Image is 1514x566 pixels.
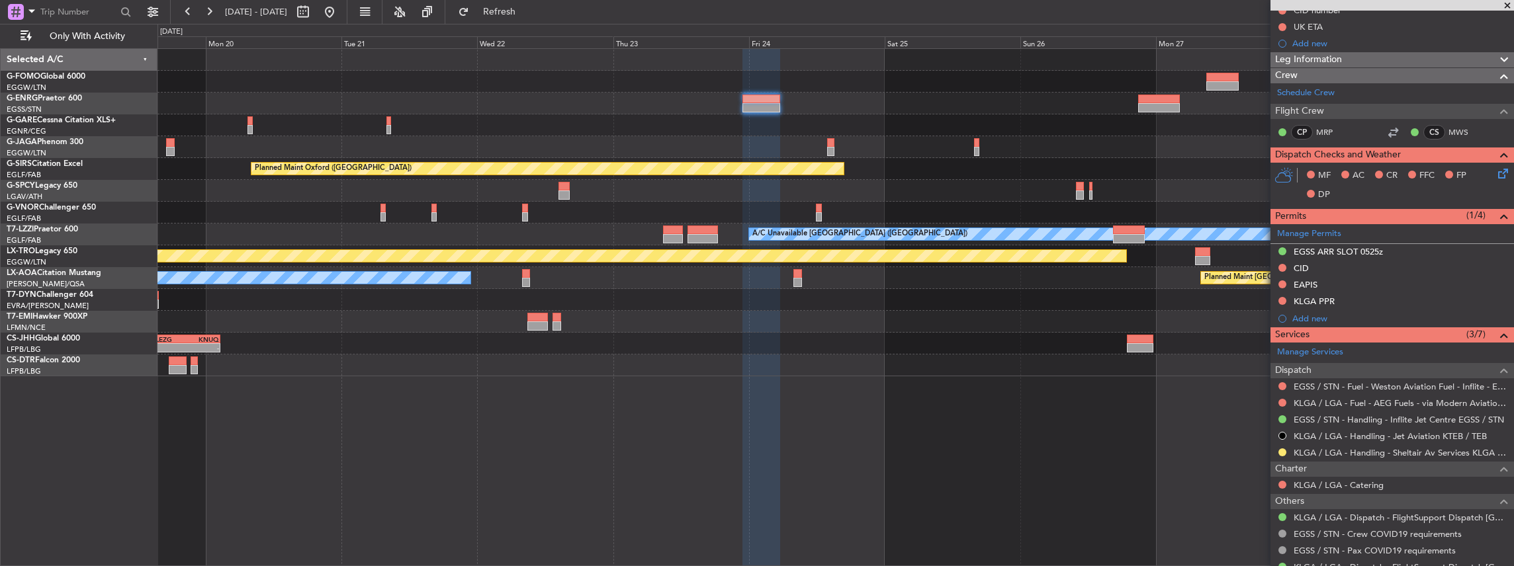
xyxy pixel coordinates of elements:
[1294,263,1309,274] div: CID
[34,32,140,41] span: Only With Activity
[1456,169,1466,182] span: FP
[7,73,85,81] a: G-FOMOGlobal 6000
[7,247,77,255] a: LX-TROLegacy 650
[7,204,96,212] a: G-VNORChallenger 650
[7,192,42,202] a: LGAV/ATH
[472,7,527,17] span: Refresh
[7,257,46,267] a: EGGW/LTN
[7,356,80,364] a: CS-DTRFalcon 2000
[1294,528,1462,540] a: EGSS / STN - Crew COVID19 requirements
[7,291,36,299] span: T7-DYN
[1294,246,1383,257] div: EGSS ARR SLOT 0525z
[7,313,32,321] span: T7-EMI
[1423,125,1445,140] div: CS
[7,126,46,136] a: EGNR/CEG
[7,335,35,343] span: CS-JHH
[7,182,35,190] span: G-SPCY
[40,2,116,22] input: Trip Number
[1318,169,1331,182] span: MF
[7,138,37,146] span: G-JAGA
[1277,346,1343,359] a: Manage Services
[7,225,34,233] span: T7-LZZI
[1275,104,1324,119] span: Flight Crew
[1294,414,1504,425] a: EGSS / STN - Handling - Inflite Jet Centre EGSS / STN
[1316,126,1346,138] a: MRP
[15,26,144,47] button: Only With Activity
[1294,479,1384,491] a: KLGA / LGA - Catering
[752,224,967,244] div: A/C Unavailable [GEOGRAPHIC_DATA] ([GEOGRAPHIC_DATA])
[7,269,101,277] a: LX-AOACitation Mustang
[1294,545,1456,556] a: EGSS / STN - Pax COVID19 requirements
[7,116,116,124] a: G-GARECessna Citation XLS+
[1204,268,1331,288] div: Planned Maint [GEOGRAPHIC_DATA]
[1292,38,1507,49] div: Add new
[1292,313,1507,324] div: Add new
[7,138,83,146] a: G-JAGAPhenom 300
[7,148,46,158] a: EGGW/LTN
[156,344,187,352] div: -
[156,335,187,343] div: LEZG
[1294,21,1323,32] div: UK ETA
[1466,208,1486,222] span: (1/4)
[7,95,38,102] span: G-ENRG
[1294,512,1507,523] a: KLGA / LGA - Dispatch - FlightSupport Dispatch [GEOGRAPHIC_DATA]
[7,160,32,168] span: G-SIRS
[452,1,531,22] button: Refresh
[1294,381,1507,392] a: EGSS / STN - Fuel - Weston Aviation Fuel - Inflite - EGSS / STN
[7,225,78,233] a: T7-LZZIPraetor 600
[7,291,93,299] a: T7-DYNChallenger 604
[7,279,85,289] a: [PERSON_NAME]/QSA
[1294,447,1507,458] a: KLGA / LGA - Handling - Sheltair Av Services KLGA / LGA
[225,6,287,18] span: [DATE] - [DATE]
[206,36,341,48] div: Mon 20
[1275,494,1304,509] span: Others
[1294,430,1487,442] a: KLGA / LGA - Handling - Jet Aviation KTEB / TEB
[1275,327,1310,343] span: Services
[7,235,41,245] a: EGLF/FAB
[7,247,35,255] span: LX-TRO
[1294,397,1507,409] a: KLGA / LGA - Fuel - AEG Fuels - via Modern Aviation - KLGA / LGA
[1294,279,1317,290] div: EAPIS
[7,269,37,277] span: LX-AOA
[613,36,749,48] div: Thu 23
[1419,169,1435,182] span: FFC
[7,95,82,102] a: G-ENRGPraetor 600
[1275,209,1306,224] span: Permits
[1277,227,1341,241] a: Manage Permits
[7,313,87,321] a: T7-EMIHawker 900XP
[160,26,183,38] div: [DATE]
[1353,169,1364,182] span: AC
[1294,296,1335,307] div: KLGA PPR
[1294,5,1341,16] div: CID number
[7,170,41,180] a: EGLF/FAB
[1318,188,1330,202] span: DP
[1277,87,1335,100] a: Schedule Crew
[749,36,885,48] div: Fri 24
[7,366,41,376] a: LFPB/LBG
[1275,363,1312,378] span: Dispatch
[7,344,41,354] a: LFPB/LBG
[1275,52,1342,67] span: Leg Information
[1275,147,1401,163] span: Dispatch Checks and Weather
[7,104,42,114] a: EGSS/STN
[341,36,477,48] div: Tue 21
[187,344,219,352] div: -
[1275,462,1307,477] span: Charter
[1386,169,1398,182] span: CR
[1275,68,1298,83] span: Crew
[7,73,40,81] span: G-FOMO
[477,36,613,48] div: Wed 22
[1020,36,1156,48] div: Sun 26
[1466,327,1486,341] span: (3/7)
[7,160,83,168] a: G-SIRSCitation Excel
[7,356,35,364] span: CS-DTR
[1291,125,1313,140] div: CP
[255,159,412,179] div: Planned Maint Oxford ([GEOGRAPHIC_DATA])
[7,323,46,333] a: LFMN/NCE
[7,214,41,223] a: EGLF/FAB
[1156,36,1292,48] div: Mon 27
[7,335,80,343] a: CS-JHHGlobal 6000
[1448,126,1478,138] a: MWS
[7,116,37,124] span: G-GARE
[7,182,77,190] a: G-SPCYLegacy 650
